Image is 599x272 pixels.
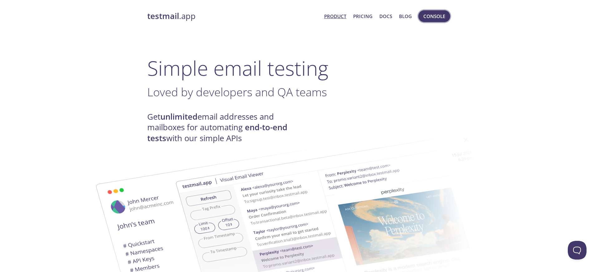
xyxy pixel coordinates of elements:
[147,112,299,144] h4: Get email addresses and mailboxes for automating with our simple APIs
[160,111,197,122] strong: unlimited
[324,12,346,20] a: Product
[399,12,412,20] a: Blog
[418,10,450,22] button: Console
[147,11,319,21] a: testmail.app
[568,241,587,260] iframe: Help Scout Beacon - Open
[147,122,287,143] strong: end-to-end tests
[353,12,373,20] a: Pricing
[379,12,392,20] a: Docs
[147,84,327,100] span: Loved by developers and QA teams
[147,11,179,21] strong: testmail
[423,12,445,20] span: Console
[147,56,452,80] h1: Simple email testing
